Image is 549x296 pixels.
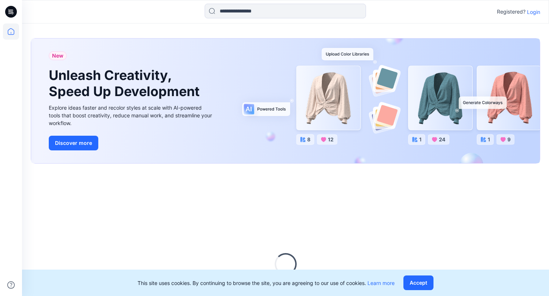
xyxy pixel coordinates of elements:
[527,8,540,16] p: Login
[138,279,395,287] p: This site uses cookies. By continuing to browse the site, you are agreeing to our use of cookies.
[49,136,98,150] button: Discover more
[367,280,395,286] a: Learn more
[49,67,203,99] h1: Unleash Creativity, Speed Up Development
[49,104,214,127] div: Explore ideas faster and recolor styles at scale with AI-powered tools that boost creativity, red...
[403,275,433,290] button: Accept
[52,51,63,60] span: New
[497,7,526,16] p: Registered?
[49,136,214,150] a: Discover more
